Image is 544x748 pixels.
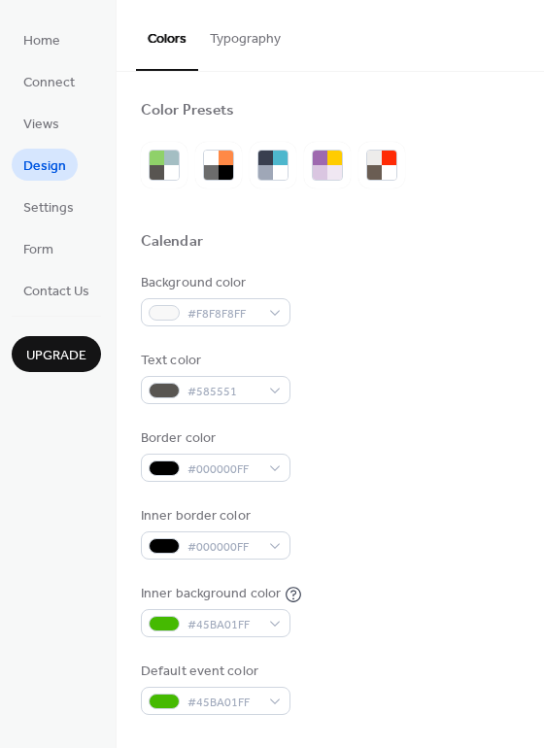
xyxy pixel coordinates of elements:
[12,23,72,55] a: Home
[12,232,65,264] a: Form
[12,190,85,222] a: Settings
[141,428,287,449] div: Border color
[12,149,78,181] a: Design
[187,537,259,558] span: #000000FF
[141,662,287,682] div: Default event color
[187,615,259,635] span: #45BA01FF
[141,351,287,371] div: Text color
[12,65,86,97] a: Connect
[23,282,89,302] span: Contact Us
[23,198,74,219] span: Settings
[187,304,259,324] span: #F8F8F8FF
[141,273,287,293] div: Background color
[23,156,66,177] span: Design
[23,31,60,51] span: Home
[141,584,281,604] div: Inner background color
[141,506,287,527] div: Inner border color
[23,115,59,135] span: Views
[141,232,203,253] div: Calendar
[12,107,71,139] a: Views
[23,240,53,260] span: Form
[187,693,259,713] span: #45BA01FF
[26,346,86,366] span: Upgrade
[23,73,75,93] span: Connect
[187,382,259,402] span: #585551
[12,274,101,306] a: Contact Us
[12,336,101,372] button: Upgrade
[141,101,234,121] div: Color Presets
[187,459,259,480] span: #000000FF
